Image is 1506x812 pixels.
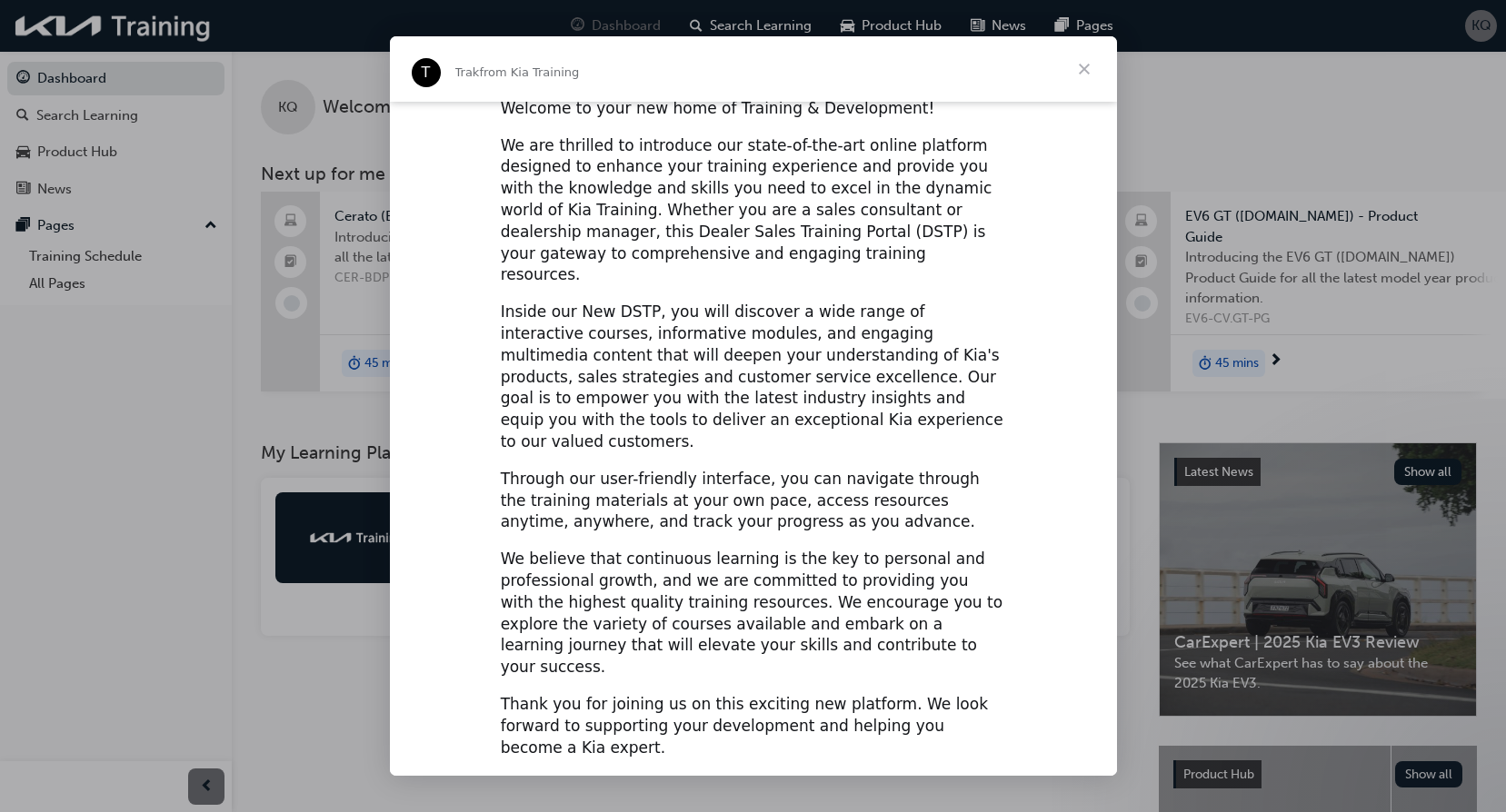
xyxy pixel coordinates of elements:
div: Inside our New DSTP, you will discover a wide range of interactive courses, informative modules, ... [501,302,1006,453]
div: Profile image for Trak [412,58,441,87]
span: from Kia Training [479,65,579,79]
div: We believe that continuous learning is the key to personal and professional growth, and we are co... [501,549,1006,678]
div: Welcome to your new home of Training & Development! [501,98,1006,120]
div: Through our user-friendly interface, you can navigate through the training materials at your own ... [501,469,1006,533]
span: Trak [455,65,480,79]
div: Thank you for joining us on this exciting new platform. We look forward to supporting your develo... [501,694,1006,758]
div: We are thrilled to introduce our state-of-the-art online platform designed to enhance your traini... [501,135,1006,287]
span: Close [1052,36,1117,102]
